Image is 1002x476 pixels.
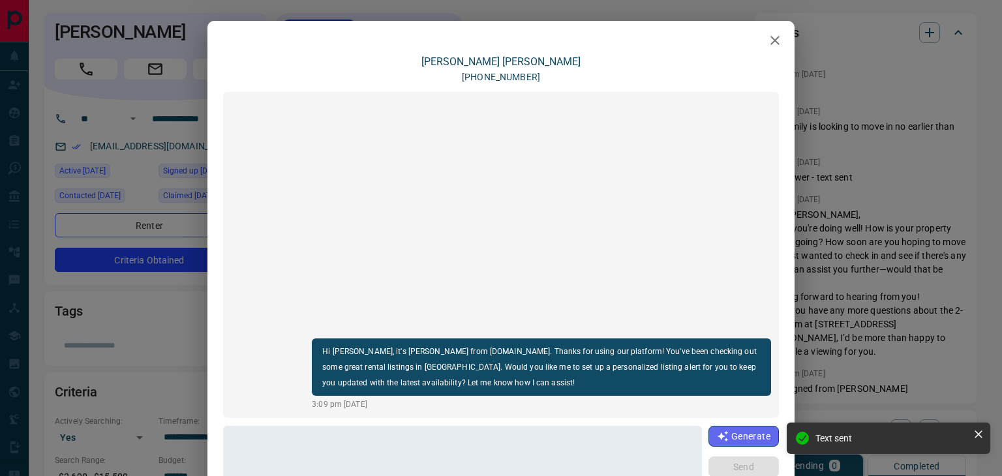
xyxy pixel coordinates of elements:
[322,344,761,391] p: Hi [PERSON_NAME], it's [PERSON_NAME] from [DOMAIN_NAME]. Thanks for using our platform! You've be...
[708,426,779,447] button: Generate
[815,433,968,443] div: Text sent
[421,55,581,68] a: [PERSON_NAME] [PERSON_NAME]
[312,398,771,410] p: 3:09 pm [DATE]
[462,70,540,84] p: [PHONE_NUMBER]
